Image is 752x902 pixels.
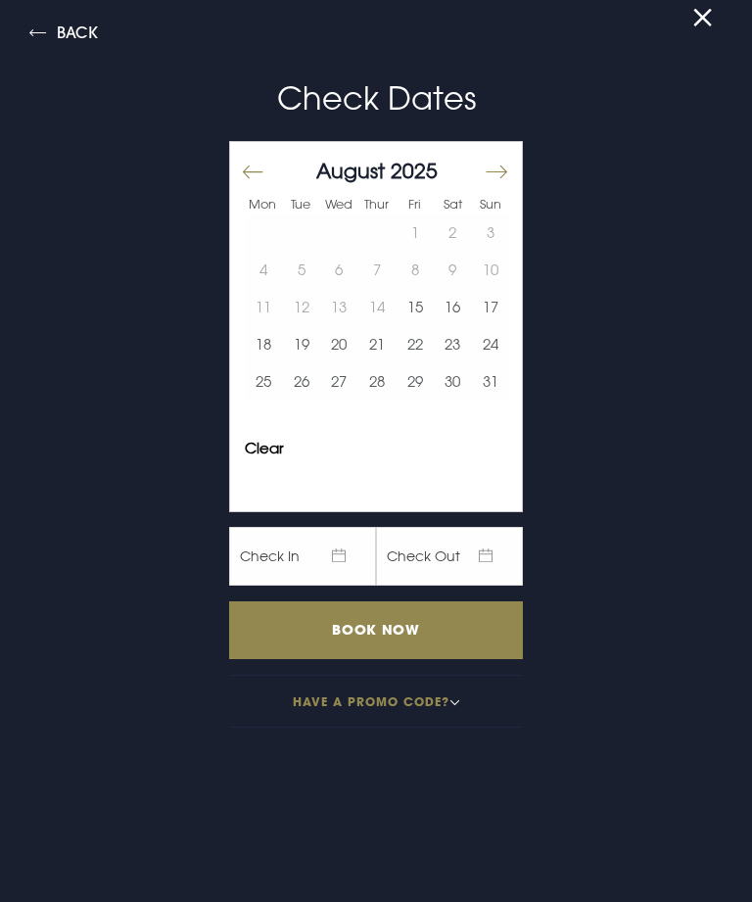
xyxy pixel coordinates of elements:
button: Clear [245,441,284,455]
td: Choose Saturday, August 23, 2025 as your start date. [434,326,472,363]
button: 25 [245,363,283,401]
td: Choose Monday, August 18, 2025 as your start date. [245,326,283,363]
td: Choose Friday, August 29, 2025 as your start date. [396,363,434,401]
button: 22 [396,326,434,363]
td: Choose Thursday, August 21, 2025 as your start date. [358,326,397,363]
td: Choose Monday, August 25, 2025 as your start date. [245,363,283,401]
button: 29 [396,363,434,401]
td: Choose Friday, August 22, 2025 as your start date. [396,326,434,363]
button: 28 [358,363,397,401]
button: Back [29,24,98,47]
button: 26 [283,363,321,401]
span: 2025 [391,158,438,183]
input: Book Now [229,601,523,659]
span: August [316,158,385,183]
button: 20 [320,326,358,363]
td: Choose Friday, August 15, 2025 as your start date. [396,289,434,326]
button: 19 [283,326,321,363]
td: Choose Tuesday, August 19, 2025 as your start date. [283,326,321,363]
button: 30 [434,363,472,401]
button: Move backward to switch to the previous month. [242,151,265,192]
button: 23 [434,326,472,363]
button: 24 [471,326,509,363]
span: Check In [229,527,376,586]
td: Choose Wednesday, August 20, 2025 as your start date. [320,326,358,363]
td: Choose Tuesday, August 26, 2025 as your start date. [283,363,321,401]
button: 17 [471,289,509,326]
p: Check Dates [37,74,714,121]
td: Choose Saturday, August 30, 2025 as your start date. [434,363,472,401]
button: 16 [434,289,472,326]
td: Choose Sunday, August 24, 2025 as your start date. [471,326,509,363]
button: Have a promo code? [229,675,523,728]
span: Check Out [376,527,523,586]
button: 27 [320,363,358,401]
td: Choose Saturday, August 16, 2025 as your start date. [434,289,472,326]
td: Choose Wednesday, August 27, 2025 as your start date. [320,363,358,401]
button: Move forward to switch to the next month. [484,151,507,192]
button: 15 [396,289,434,326]
td: Choose Sunday, August 17, 2025 as your start date. [471,289,509,326]
td: Choose Sunday, August 31, 2025 as your start date. [471,363,509,401]
td: Choose Thursday, August 28, 2025 as your start date. [358,363,397,401]
button: 18 [245,326,283,363]
button: 31 [471,363,509,401]
button: 21 [358,326,397,363]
